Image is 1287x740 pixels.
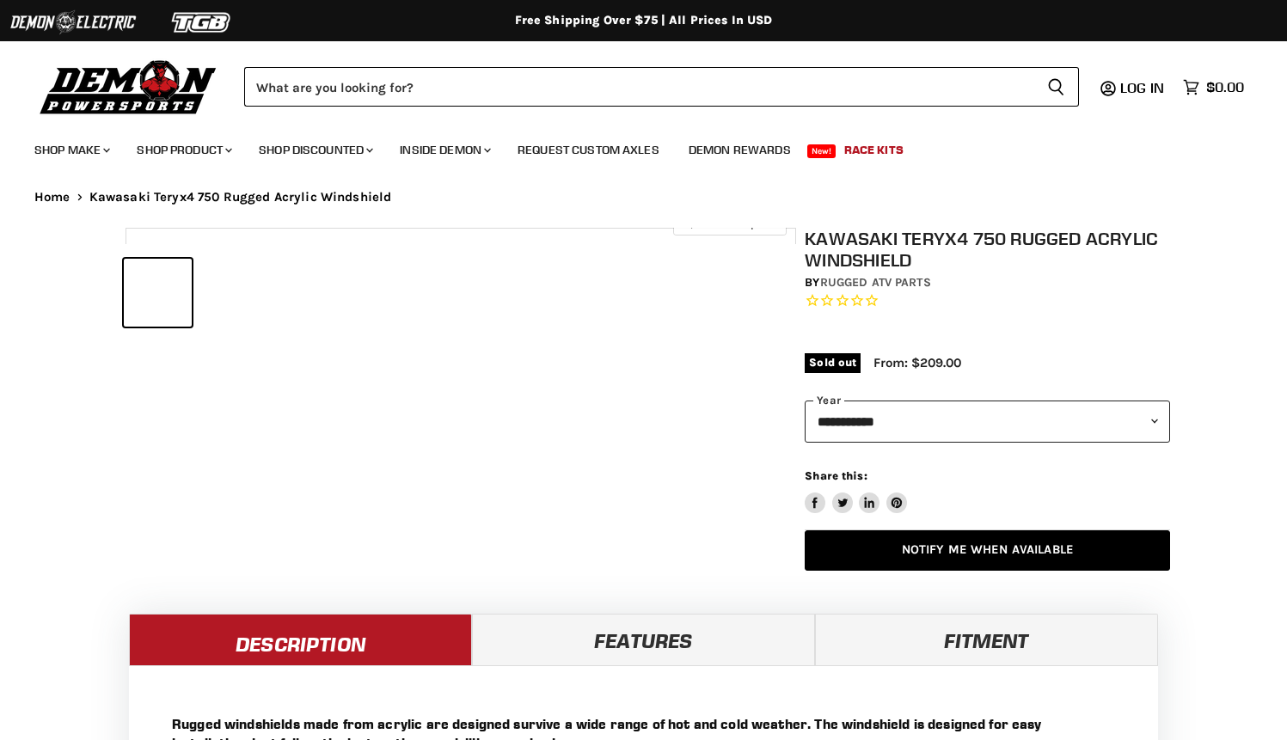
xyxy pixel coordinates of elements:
aside: Share this: [805,468,907,514]
a: Inside Demon [387,132,501,168]
a: Rugged ATV Parts [820,275,931,290]
span: New! [807,144,837,158]
span: Click to expand [682,217,777,229]
span: Sold out [805,353,861,372]
form: Product [244,67,1079,107]
a: Fitment [815,614,1158,665]
a: Description [129,614,472,665]
select: year [805,401,1170,443]
img: Demon Electric Logo 2 [9,6,138,39]
button: Search [1033,67,1079,107]
span: Kawasaki Teryx4 750 Rugged Acrylic Windshield [89,190,392,205]
a: Home [34,190,70,205]
button: IMAGE thumbnail [124,259,192,327]
a: Shop Product [124,132,242,168]
a: Demon Rewards [676,132,804,168]
ul: Main menu [21,125,1240,168]
a: Request Custom Axles [505,132,672,168]
input: Search [244,67,1033,107]
span: Share this: [805,469,867,482]
img: Demon Powersports [34,56,223,117]
h1: Kawasaki Teryx4 750 Rugged Acrylic Windshield [805,228,1170,271]
a: Notify Me When Available [805,530,1170,571]
a: Race Kits [831,132,916,168]
div: by [805,273,1170,292]
span: Rated 0.0 out of 5 stars 0 reviews [805,292,1170,310]
a: $0.00 [1174,75,1253,100]
a: Log in [1112,80,1174,95]
a: Features [472,614,815,665]
span: From: $209.00 [873,355,961,370]
a: Shop Discounted [246,132,383,168]
a: Shop Make [21,132,120,168]
img: TGB Logo 2 [138,6,267,39]
span: $0.00 [1206,79,1244,95]
span: Log in [1120,79,1164,96]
